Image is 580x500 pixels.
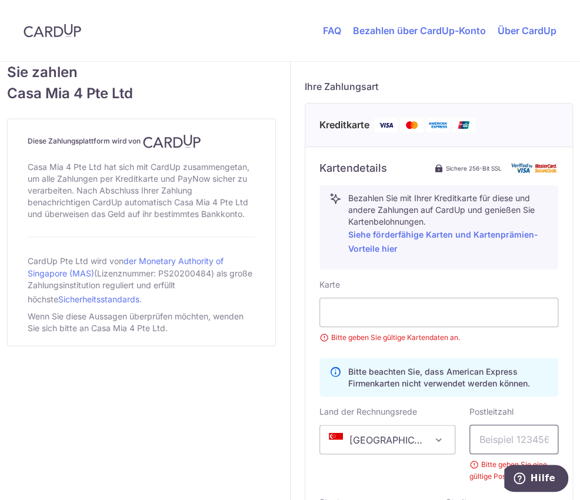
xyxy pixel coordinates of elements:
a: Über CardUp [498,25,556,36]
p: Bezahlen Sie mit Ihrer Kreditkarte für diese und andere Zahlungen auf CardUp und genießen Sie Kar... [348,192,549,256]
label: Postleitzahl [469,406,514,418]
a: Sicherheitsstandards [58,294,139,304]
a: Bezahlen über CardUp-Konto [353,25,486,36]
img: Karte sicher [511,163,558,173]
span: Sichere 256-Bit SSL [446,164,502,173]
span: Sie zahlen [7,62,276,83]
input: Beispiel 123456 [469,425,558,454]
iframe: Secure card payment input frame [329,305,549,319]
span: Kreditkarte [319,118,369,132]
div: Casa Mia 4 Pte Ltd hat sich mit CardUp zusammengetan, um alle Zahlungen per Kreditkarte und PayNo... [28,159,255,222]
small: Bitte geben Sie eine gültige Postleitzahl ein [469,459,558,482]
h4: Diese Zahlungsplattform wird von [28,134,255,148]
span: Singapur [320,425,455,454]
img: Lohn der Union [452,118,475,132]
label: Land der Rechnungsrede [319,406,417,418]
img: CardUp [24,24,81,38]
img: American Express [426,118,449,132]
h6: Kartendetails [319,161,387,175]
div: Wenn Sie diese Aussagen überprüfen möchten, wenden Sie sich bitte an Casa Mia 4 Pte Ltd. [28,308,255,336]
img: CardUp [143,134,201,148]
a: der Monetary Authority of Singapore (MAS) [28,256,224,278]
span: Singapur [319,425,455,454]
a: Siehe förderfähige Karten und Kartenprämien-Vorteile hier [348,229,538,254]
p: Bitte beachten Sie, dass American Express Firmenkarten nicht verwendet werden können. [348,365,549,389]
iframe: Öffnet ein Widget, in dem Sie weitere Informationen finden [504,465,568,494]
img: Mastercard [400,118,424,132]
img: Visa [374,118,398,132]
div: CardUp Pte Ltd wird von (Lizenznummer: PS20200484) als große Zahlungsinstitution reguliert und er... [28,251,255,308]
small: Bitte geben Sie gültige Kartendaten an. [319,332,559,344]
span: Casa Mia 4 Pte Ltd [7,83,276,104]
h5: Ihre Zahlungsart [305,79,574,94]
a: FAQ [323,25,341,36]
label: Karte [319,279,340,291]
